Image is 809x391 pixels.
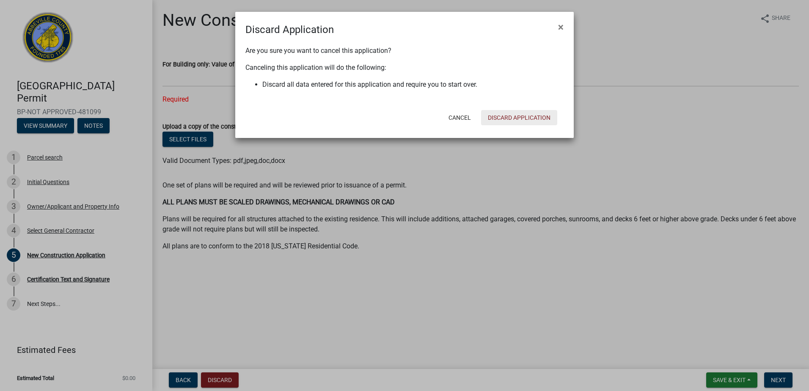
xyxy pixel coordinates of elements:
[245,63,564,73] p: Canceling this application will do the following:
[245,46,564,56] p: Are you sure you want to cancel this application?
[262,80,564,90] li: Discard all data entered for this application and require you to start over.
[481,110,557,125] button: Discard Application
[558,21,564,33] span: ×
[442,110,478,125] button: Cancel
[245,22,334,37] h4: Discard Application
[551,15,570,39] button: Close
